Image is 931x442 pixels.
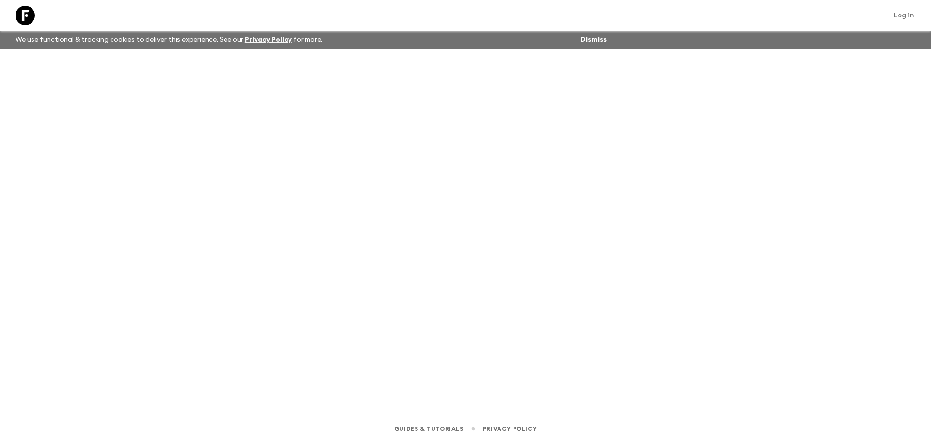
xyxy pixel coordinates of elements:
button: Dismiss [578,33,609,47]
a: Log in [888,9,919,22]
a: Guides & Tutorials [394,424,464,434]
a: Privacy Policy [483,424,537,434]
p: We use functional & tracking cookies to deliver this experience. See our for more. [12,31,326,49]
a: Privacy Policy [245,36,292,43]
